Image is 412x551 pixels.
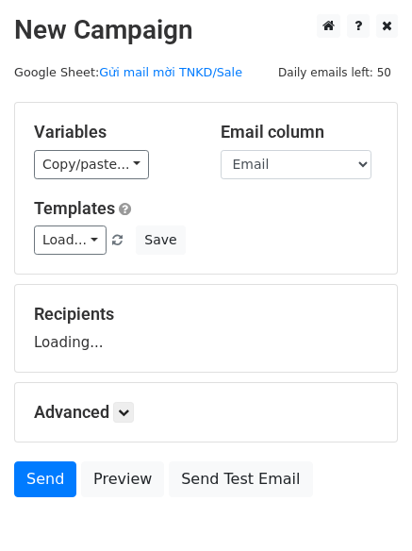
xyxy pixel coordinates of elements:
a: Gửi mail mời TNKD/Sale [99,65,242,79]
h5: Advanced [34,402,378,423]
a: Preview [81,461,164,497]
a: Send [14,461,76,497]
a: Daily emails left: 50 [272,65,398,79]
h5: Email column [221,122,379,142]
a: Templates [34,198,115,218]
a: Send Test Email [169,461,312,497]
h5: Recipients [34,304,378,325]
h2: New Campaign [14,14,398,46]
div: Loading... [34,304,378,353]
button: Save [136,225,185,255]
small: Google Sheet: [14,65,242,79]
a: Load... [34,225,107,255]
h5: Variables [34,122,192,142]
a: Copy/paste... [34,150,149,179]
span: Daily emails left: 50 [272,62,398,83]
